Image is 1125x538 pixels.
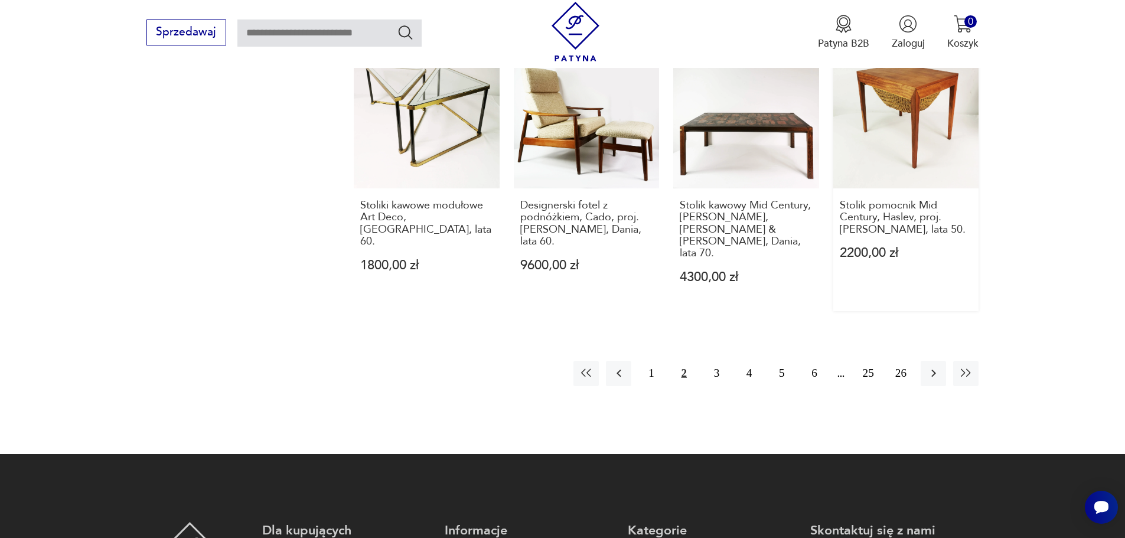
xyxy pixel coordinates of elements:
[899,15,917,33] img: Ikonka użytkownika
[397,24,414,41] button: Szukaj
[818,15,869,50] a: Ikona medaluPatyna B2B
[769,361,794,386] button: 5
[856,361,881,386] button: 25
[818,37,869,50] p: Patyna B2B
[680,200,813,260] h3: Stolik kawowy Mid Century, [PERSON_NAME], [PERSON_NAME] & [PERSON_NAME], Dania, lata 70.
[520,200,653,248] h3: Designerski fotel z podnóżkiem, Cado, proj. [PERSON_NAME], Dania, lata 60.
[360,200,493,248] h3: Stoliki kawowe modułowe Art Deco, [GEOGRAPHIC_DATA], lata 60.
[146,28,226,38] a: Sprzedawaj
[704,361,729,386] button: 3
[892,37,925,50] p: Zaloguj
[514,43,660,311] a: KlasykDesignerski fotel z podnóżkiem, Cado, proj. Arne Vodder, Dania, lata 60.Designerski fotel z...
[354,43,500,311] a: Stoliki kawowe modułowe Art Deco, Niemcy, lata 60.Stoliki kawowe modułowe Art Deco, [GEOGRAPHIC_D...
[840,247,973,259] p: 2200,00 zł
[638,361,664,386] button: 1
[146,19,226,45] button: Sprzedawaj
[520,259,653,272] p: 9600,00 zł
[818,15,869,50] button: Patyna B2B
[360,259,493,272] p: 1800,00 zł
[964,15,977,28] div: 0
[888,361,914,386] button: 26
[673,43,819,311] a: Stolik kawowy Mid Century, Tranekaer, Gorm Christensen & Rolf Middelboe, Dania, lata 70.Stolik ka...
[671,361,697,386] button: 2
[947,37,979,50] p: Koszyk
[801,361,827,386] button: 6
[947,15,979,50] button: 0Koszyk
[680,271,813,283] p: 4300,00 zł
[954,15,972,33] img: Ikona koszyka
[840,200,973,236] h3: Stolik pomocnik Mid Century, Haslev, proj. [PERSON_NAME], lata 50.
[546,2,605,61] img: Patyna - sklep z meblami i dekoracjami vintage
[892,15,925,50] button: Zaloguj
[736,361,762,386] button: 4
[1085,491,1118,524] iframe: Smartsupp widget button
[833,43,979,311] a: Stolik pomocnik Mid Century, Haslev, proj. Severin Hansen, Dania, lata 50.Stolik pomocnik Mid Cen...
[834,15,853,33] img: Ikona medalu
